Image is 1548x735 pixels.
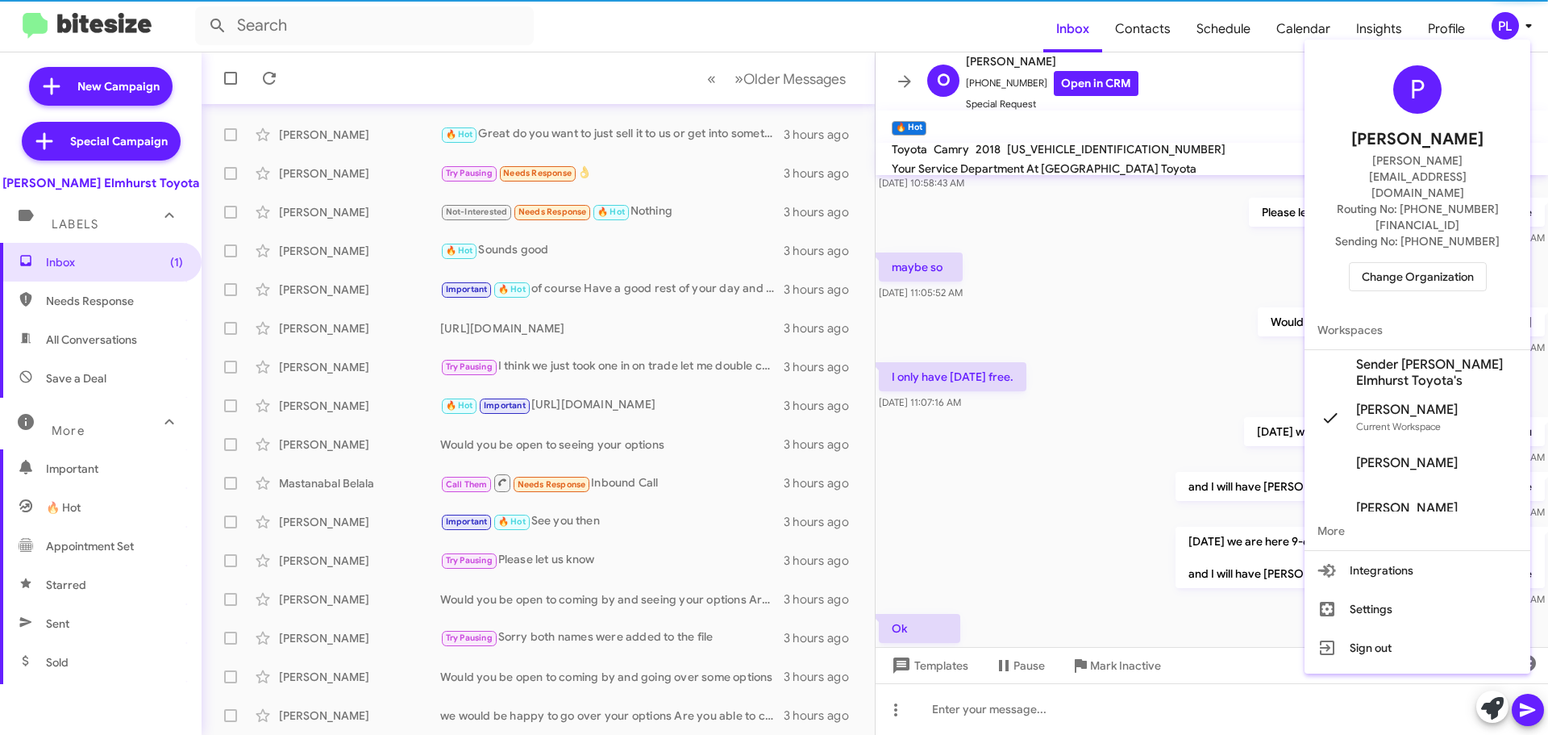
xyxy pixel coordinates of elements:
[1356,357,1517,389] span: Sender [PERSON_NAME] Elmhurst Toyota's
[1349,262,1487,291] button: Change Organization
[1305,551,1530,590] button: Integrations
[1356,500,1458,516] span: [PERSON_NAME]
[1335,233,1500,249] span: Sending No: [PHONE_NUMBER]
[1305,311,1530,349] span: Workspaces
[1393,65,1442,114] div: P
[1305,512,1530,550] span: More
[1351,127,1483,152] span: [PERSON_NAME]
[1324,152,1511,201] span: [PERSON_NAME][EMAIL_ADDRESS][DOMAIN_NAME]
[1305,629,1530,667] button: Sign out
[1356,420,1441,432] span: Current Workspace
[1356,402,1458,418] span: [PERSON_NAME]
[1324,201,1511,233] span: Routing No: [PHONE_NUMBER][FINANCIAL_ID]
[1305,590,1530,629] button: Settings
[1356,455,1458,471] span: [PERSON_NAME]
[1362,263,1474,290] span: Change Organization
